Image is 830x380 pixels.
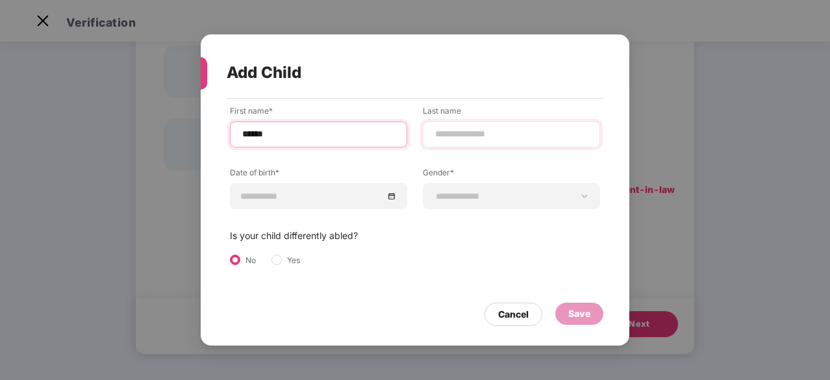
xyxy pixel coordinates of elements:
[230,105,407,121] label: First name*
[423,167,600,183] label: Gender*
[568,307,590,321] div: Save
[230,229,358,243] label: Is your child differently abled?
[287,255,300,270] label: Yes
[245,255,256,270] label: No
[498,307,529,322] div: Cancel
[227,47,572,98] div: Add Child
[423,105,600,121] label: Last name
[230,167,407,183] label: Date of birth*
